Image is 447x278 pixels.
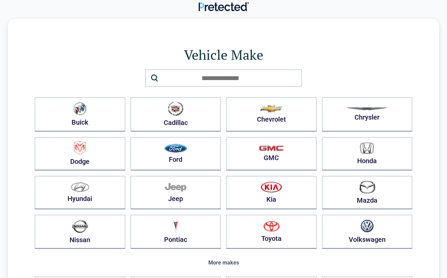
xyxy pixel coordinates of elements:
button: Dodge [35,137,125,171]
button: Buick [35,97,125,132]
button: Chrysler [322,97,413,132]
button: Hyundai [35,176,125,209]
button: Nissan [35,215,125,249]
button: Honda [322,137,413,171]
button: Pontiac [131,215,221,249]
button: GMC [226,137,317,171]
div: More makes [35,260,412,266]
button: Cadillac [131,97,221,132]
button: Chevrolet [226,97,317,132]
button: Kia [226,176,317,209]
h1: Vehicle Make [35,45,412,64]
button: Volkswagen [322,215,413,249]
button: Mazda [322,176,413,209]
button: Ford [131,137,221,171]
button: Toyota [226,215,317,249]
button: Jeep [131,176,221,209]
